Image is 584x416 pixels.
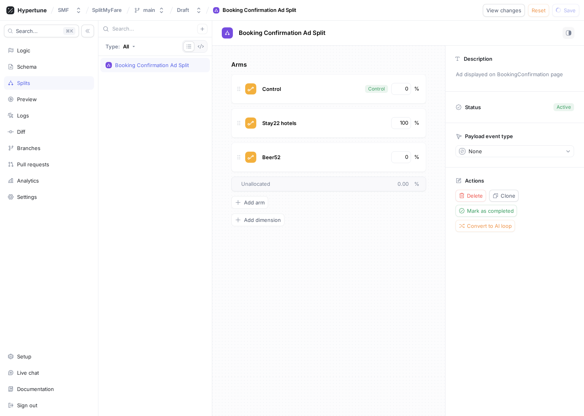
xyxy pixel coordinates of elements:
div: Analytics [17,177,39,184]
span: Unallocated [241,180,270,188]
button: Draft [174,4,205,17]
div: Booking Confirmation Ad Split [115,62,189,68]
button: Add dimension [231,214,284,226]
div: % [414,153,419,161]
div: % [414,85,419,93]
button: Save [552,4,579,17]
span: Add arm [244,200,265,205]
button: Search...K [4,25,79,37]
button: None [455,145,574,157]
span: Mark as completed [467,208,514,213]
span: Convert to AI loop [467,223,512,228]
div: Sign out [17,402,37,408]
span: Search... [16,29,38,33]
button: Reset [528,4,549,17]
span: Clone [501,193,515,198]
button: Mark as completed [455,205,517,217]
div: % [414,119,419,127]
div: Booking Confirmation Ad Split [223,6,296,14]
div: Splits [17,80,30,86]
button: Clone [489,190,519,202]
p: Type: [106,44,120,49]
button: SMF [55,4,85,17]
p: Description [464,56,492,62]
div: SMF [58,7,69,13]
div: Diff [17,129,25,135]
span: Stay22 hotels [262,120,296,126]
button: main [131,4,168,17]
button: Type: All [103,40,138,53]
button: View changes [483,4,525,17]
span: SplitMyFare [92,7,122,13]
div: Settings [17,194,37,200]
input: Search... [112,25,197,33]
div: Logic [17,47,30,54]
span: Beer52 [262,154,280,160]
button: Add arm [231,196,268,209]
a: Documentation [4,382,94,396]
p: Status [465,102,481,113]
div: Live chat [17,370,39,376]
span: Add dimension [244,218,281,222]
div: Documentation [17,386,54,392]
button: Convert to AI loop [455,220,515,232]
div: Schema [17,64,36,70]
span: View changes [486,8,521,13]
p: Ad displayed on BookingConfirmation page [452,68,577,81]
div: All [123,44,129,49]
p: Arms [231,60,426,69]
div: Draft [177,7,189,13]
button: Delete [455,190,486,202]
p: Actions [465,177,484,184]
div: main [143,7,155,13]
span: Booking Confirmation Ad Split [239,30,325,36]
span: 0.00 [398,181,414,187]
span: Save [564,8,576,13]
div: None [469,148,482,155]
div: Preview [17,96,37,102]
div: Active [557,104,571,111]
div: K [63,27,75,35]
div: Setup [17,353,31,360]
span: % [414,181,419,187]
span: Delete [467,193,483,198]
div: Branches [17,145,40,151]
p: Payload event type [465,133,513,139]
div: Logs [17,112,29,119]
span: Control [262,86,281,92]
div: Control [368,85,385,92]
span: Reset [532,8,546,13]
div: Pull requests [17,161,49,168]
